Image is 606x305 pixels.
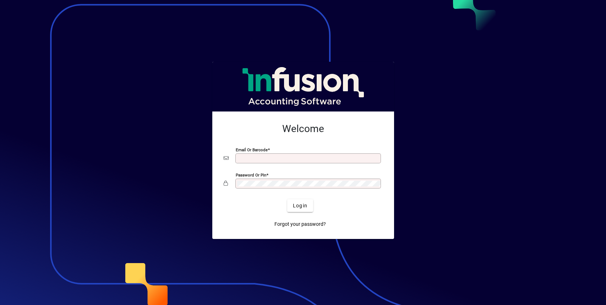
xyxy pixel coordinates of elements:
[274,220,326,228] span: Forgot your password?
[236,173,266,178] mat-label: Password or Pin
[287,199,313,212] button: Login
[293,202,307,209] span: Login
[236,147,268,152] mat-label: Email or Barcode
[272,218,329,230] a: Forgot your password?
[224,123,383,135] h2: Welcome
